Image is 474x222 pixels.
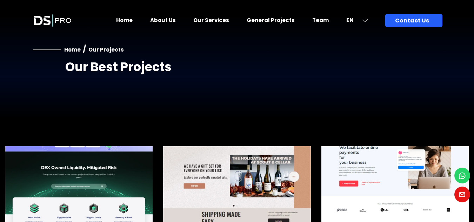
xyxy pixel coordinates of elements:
[65,59,302,75] h2: Our Best Projects
[62,46,83,53] a: Home
[312,16,329,24] a: Team
[86,46,124,53] a: Our Projects
[385,14,442,27] a: Contact Us
[150,16,176,24] a: About Us
[193,16,229,24] a: Our Services
[346,16,354,24] span: EN
[83,49,86,50] h3: /
[32,8,73,33] img: Launch Logo
[247,16,295,24] a: General Projects
[116,16,133,24] a: Home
